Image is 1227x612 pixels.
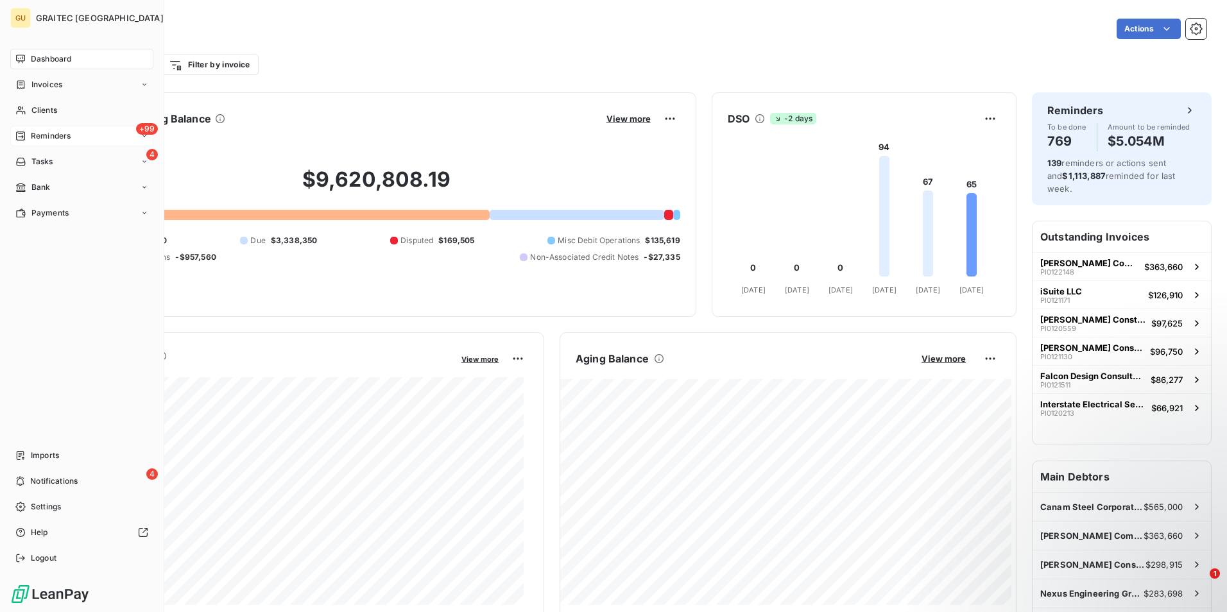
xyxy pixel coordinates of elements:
span: [PERSON_NAME] Construction [1040,314,1146,325]
img: Logo LeanPay [10,584,90,604]
span: Tasks [31,156,53,167]
a: Help [10,522,153,543]
button: iSuite LLCPI0121171$126,910 [1033,280,1211,309]
span: PI0120213 [1040,409,1074,417]
tspan: [DATE] [785,285,809,294]
span: Falcon Design Consultants [1040,371,1145,381]
span: 139 [1047,158,1061,168]
span: 4 [146,468,158,480]
h6: Aging Balance [576,351,649,366]
span: Non-Associated Credit Notes [530,251,639,263]
h6: DSO [728,111,750,126]
h6: Reminders [1047,103,1103,118]
span: $283,698 [1144,588,1183,599]
button: [PERSON_NAME] CompanyPI0122148$363,660 [1033,252,1211,280]
span: Bank [31,182,51,193]
span: reminders or actions sent and reminded for last week. [1047,158,1176,194]
span: View more [922,353,966,364]
span: $1,113,887 [1062,171,1106,181]
span: PI0121171 [1040,296,1070,304]
span: PI0120559 [1040,325,1076,332]
button: Falcon Design ConsultantsPI0121511$86,277 [1033,365,1211,393]
span: Clients [31,105,57,116]
button: Filter by invoice [160,55,258,75]
iframe: Intercom notifications message [970,488,1227,577]
span: +99 [136,123,158,135]
h4: $5.054M [1108,131,1190,151]
span: Logout [31,552,56,564]
span: GRAITEC [GEOGRAPHIC_DATA] [36,13,164,23]
span: $126,910 [1148,290,1183,300]
tspan: [DATE] [828,285,853,294]
span: $86,277 [1151,375,1183,385]
button: View more [603,113,655,124]
span: $169,505 [438,235,474,246]
button: Actions [1117,19,1181,39]
span: $97,625 [1151,318,1183,328]
span: Interstate Electrical Services [1040,399,1146,409]
span: Misc Debit Operations [558,235,640,246]
span: Payments [31,207,69,219]
span: Notifications [30,475,78,487]
span: To be done [1047,123,1086,131]
h4: 769 [1047,131,1086,151]
span: Disputed [400,235,433,246]
button: [PERSON_NAME] ConstructionPI0120559$97,625 [1033,309,1211,337]
h6: Outstanding Invoices [1033,221,1211,252]
span: -$27,335 [644,251,680,263]
iframe: Intercom live chat [1183,568,1214,599]
span: Imports [31,450,59,461]
span: $66,921 [1151,403,1183,413]
span: Reminders [31,130,71,142]
span: Settings [31,501,61,513]
span: 4 [146,149,158,160]
span: PI0122148 [1040,268,1074,276]
div: GU [10,8,31,28]
button: View more [918,353,970,364]
span: $363,660 [1144,262,1183,272]
span: Help [31,527,48,538]
span: $135,619 [645,235,680,246]
button: View more [458,353,502,364]
span: -$957,560 [175,251,216,263]
span: View more [461,355,499,364]
tspan: [DATE] [916,285,940,294]
tspan: [DATE] [741,285,766,294]
button: [PERSON_NAME] ConstructionPI0121130$96,750 [1033,337,1211,365]
span: Dashboard [31,53,71,65]
tspan: [DATE] [959,285,984,294]
span: PI0121130 [1040,353,1072,361]
span: Monthly Revenue [73,364,452,377]
span: PI0121511 [1040,381,1070,389]
span: $3,338,350 [271,235,318,246]
span: [PERSON_NAME] Company [1040,258,1139,268]
span: -2 days [770,113,816,124]
button: Interstate Electrical ServicesPI0120213$66,921 [1033,393,1211,421]
h2: $9,620,808.19 [73,167,680,205]
span: Invoices [31,79,62,90]
span: Amount to be reminded [1108,123,1190,131]
span: [PERSON_NAME] Construction [1040,343,1145,353]
span: Nexus Engineering Group LLC [1040,588,1144,599]
tspan: [DATE] [872,285,897,294]
span: Due [250,235,265,246]
span: iSuite LLC [1040,286,1082,296]
h6: Main Debtors [1033,461,1211,492]
span: $96,750 [1150,346,1183,357]
span: View more [606,114,651,124]
span: 1 [1210,568,1220,579]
